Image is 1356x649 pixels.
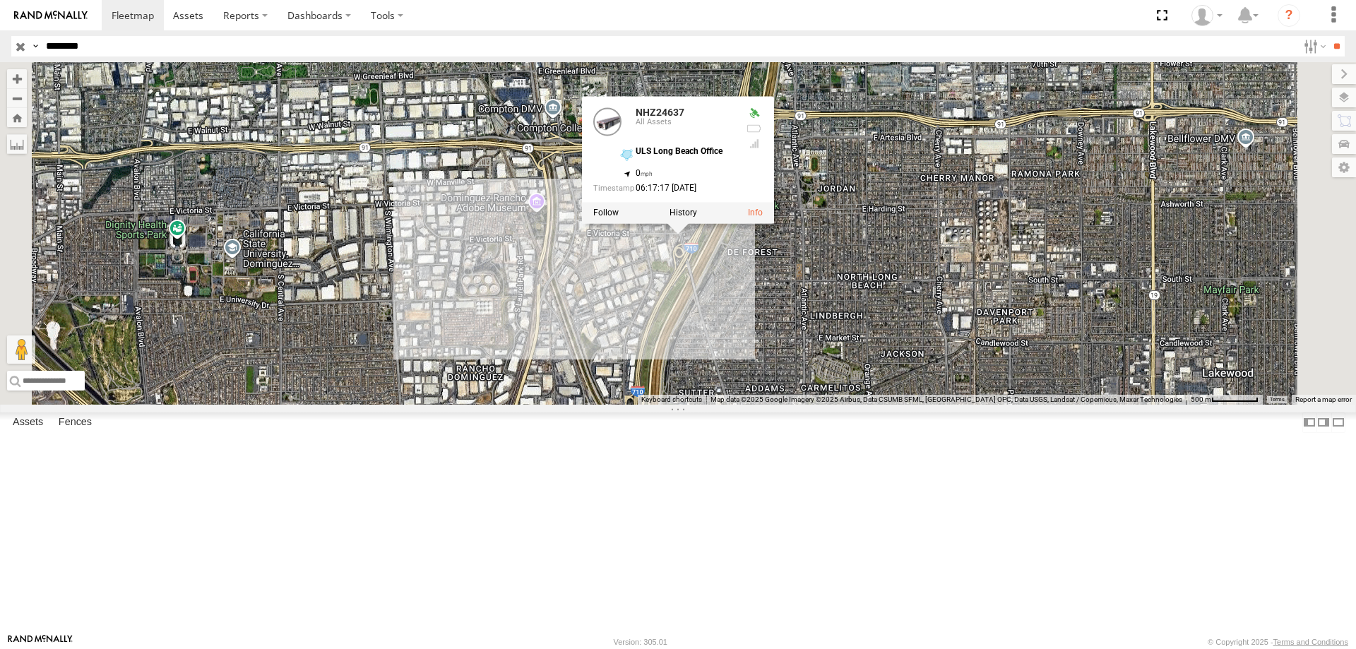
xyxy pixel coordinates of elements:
a: Terms and Conditions [1273,638,1348,646]
a: View Asset Details [748,208,763,218]
button: Zoom in [7,69,27,88]
div: ULS Long Beach Office [636,147,734,156]
a: Report a map error [1295,395,1352,403]
img: rand-logo.svg [14,11,88,20]
button: Map Scale: 500 m per 63 pixels [1186,395,1263,405]
a: View Asset Details [593,107,621,136]
label: Measure [7,134,27,154]
i: ? [1278,4,1300,27]
div: Version: 305.01 [614,638,667,646]
div: Zulema McIntosch [1186,5,1227,26]
div: Date/time of location update [593,184,734,193]
div: Valid GPS Fix [746,107,763,119]
a: NHZ24637 [636,107,684,118]
span: 500 m [1191,395,1211,403]
div: All Assets [636,119,734,127]
div: No battery health information received from this device. [746,123,763,134]
label: Dock Summary Table to the Left [1302,412,1316,433]
label: Fences [52,412,99,432]
label: Assets [6,412,50,432]
label: Realtime tracking of Asset [593,208,619,218]
span: 0 [636,169,653,179]
label: View Asset History [670,208,697,218]
a: Visit our Website [8,635,73,649]
label: Hide Summary Table [1331,412,1345,433]
div: © Copyright 2025 - [1208,638,1348,646]
button: Keyboard shortcuts [641,395,702,405]
label: Search Query [30,36,41,56]
a: Terms [1270,397,1285,403]
label: Search Filter Options [1298,36,1328,56]
button: Zoom out [7,88,27,108]
div: Last Event GSM Signal Strength [746,138,763,150]
span: Map data ©2025 Google Imagery ©2025 Airbus, Data CSUMB SFML, [GEOGRAPHIC_DATA] OPC, Data USGS, La... [710,395,1182,403]
label: Map Settings [1332,157,1356,177]
button: Zoom Home [7,108,27,127]
label: Dock Summary Table to the Right [1316,412,1331,433]
button: Drag Pegman onto the map to open Street View [7,335,35,364]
